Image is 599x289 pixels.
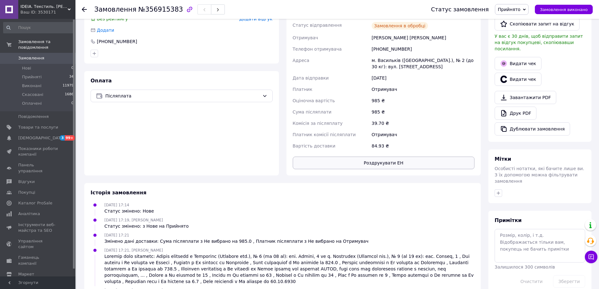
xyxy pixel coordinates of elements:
[293,121,343,126] span: Комісія за післяплату
[495,264,555,270] span: Залишилося 300 символів
[370,129,476,140] div: Отримувач
[293,157,475,169] button: Роздрукувати ЕН
[293,143,336,148] span: Вартість доставки
[18,271,34,277] span: Маркет
[60,135,65,141] span: 3
[18,125,58,130] span: Товари та послуги
[22,101,42,106] span: Оплачені
[370,118,476,129] div: 39.70 ₴
[18,238,58,250] span: Управління сайтом
[293,87,313,92] span: Платник
[18,114,49,119] span: Повідомлення
[104,208,154,214] div: Статус змінено: Нове
[71,65,74,71] span: 0
[370,95,476,106] div: 985 ₴
[20,9,75,15] div: Ваш ID: 3530171
[97,16,128,21] span: Без рейтингу
[18,222,58,233] span: Інструменти веб-майстра та SEO
[293,109,332,114] span: Сума післяплати
[22,74,42,80] span: Прийняті
[293,98,335,103] span: Оціночна вартість
[82,6,87,13] div: Повернутися назад
[96,38,138,45] div: [PHONE_NUMBER]
[431,6,489,13] div: Статус замовлення
[3,22,74,33] input: Пошук
[495,57,541,70] button: Видати чек
[105,92,260,99] span: Післяплата
[138,6,183,13] span: №356915383
[370,55,476,72] div: м. Васильків ([GEOGRAPHIC_DATA].), № 2 (до 30 кг): вул. [STREET_ADDRESS]
[540,7,588,12] span: Замовлення виконано
[370,72,476,84] div: [DATE]
[372,22,428,30] div: Замовлення в обробці
[104,238,369,244] div: Змінено дані доставки: Сума післяплати з Не вибрано на 985.0 , Платник післяплати з Не вибрано на...
[239,16,272,21] span: Додати відгук
[91,78,112,84] span: Оплата
[22,92,43,97] span: Скасовані
[18,211,40,217] span: Аналітика
[495,217,522,223] span: Примітки
[71,101,74,106] span: 0
[498,7,520,12] span: Прийнято
[18,39,75,50] span: Замовлення та повідомлення
[104,253,474,285] div: Loremip dolo sitametc: Adipis elitsedd e Temporinc (Utlabore etd.), № 6 (ma 08 al): eni. Admini, ...
[69,74,74,80] span: 34
[91,190,147,196] span: Історія замовлення
[18,162,58,174] span: Панель управління
[18,179,35,185] span: Відгуки
[18,255,58,266] span: Гаманець компанії
[535,5,593,14] button: Замовлення виконано
[495,107,536,120] a: Друк PDF
[293,23,342,28] span: Статус відправлення
[293,132,356,137] span: Платник комісії післяплати
[18,190,35,195] span: Покупці
[495,91,556,104] a: Завантажити PDF
[22,83,42,89] span: Виконані
[18,200,52,206] span: Каталог ProSale
[20,4,68,9] span: IDEIA. Текстиль. Шеврони.
[370,84,476,95] div: Отримувач
[370,32,476,43] div: [PERSON_NAME] [PERSON_NAME]
[370,43,476,55] div: [PHONE_NUMBER]
[293,58,309,63] span: Адреса
[104,203,129,207] span: [DATE] 17:14
[18,135,65,141] span: [DEMOGRAPHIC_DATA]
[495,73,541,86] button: Видати чек
[495,122,570,136] button: Дублювати замовлення
[97,28,114,33] span: Додати
[495,156,511,162] span: Мітки
[495,17,580,31] button: Скопіювати запит на відгук
[293,75,329,81] span: Дата відправки
[495,34,583,51] span: У вас є 30 днів, щоб відправити запит на відгук покупцеві, скопіювавши посилання.
[104,223,189,229] div: Статус змінено: з Нове на Прийнято
[104,248,163,253] span: [DATE] 17:21, [PERSON_NAME]
[22,65,31,71] span: Нові
[370,106,476,118] div: 985 ₴
[293,35,318,40] span: Отримувач
[94,6,136,13] span: Замовлення
[370,140,476,152] div: 84.93 ₴
[65,92,74,97] span: 1686
[104,233,129,237] span: [DATE] 17:21
[495,166,584,184] span: Особисті нотатки, які бачите лише ви. З їх допомогою можна фільтрувати замовлення
[63,83,74,89] span: 11979
[18,55,44,61] span: Замовлення
[65,135,75,141] span: 99+
[18,146,58,157] span: Показники роботи компанії
[104,218,163,222] span: [DATE] 17:19, [PERSON_NAME]
[585,251,597,263] button: Чат з покупцем
[293,47,342,52] span: Телефон отримувача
